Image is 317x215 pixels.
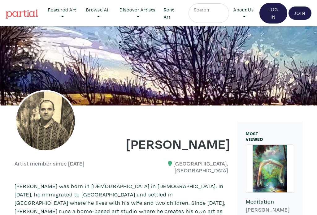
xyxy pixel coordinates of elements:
[126,160,228,174] h6: [GEOGRAPHIC_DATA], [GEOGRAPHIC_DATA]
[15,160,85,167] h6: Artist member since [DATE]
[246,206,294,213] h6: [PERSON_NAME]
[115,3,160,23] a: Discover Artists
[246,131,263,142] small: MOST VIEWED
[193,6,224,14] input: Search
[44,3,80,23] a: Featured Art
[15,90,76,152] img: phpThumb.php
[82,3,114,23] a: Browse All
[259,3,287,24] a: Log In
[126,135,228,152] h1: [PERSON_NAME]
[289,6,311,20] a: Join
[246,198,294,205] h6: Meditation
[229,3,258,23] a: About Us
[161,3,185,23] a: Rent Art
